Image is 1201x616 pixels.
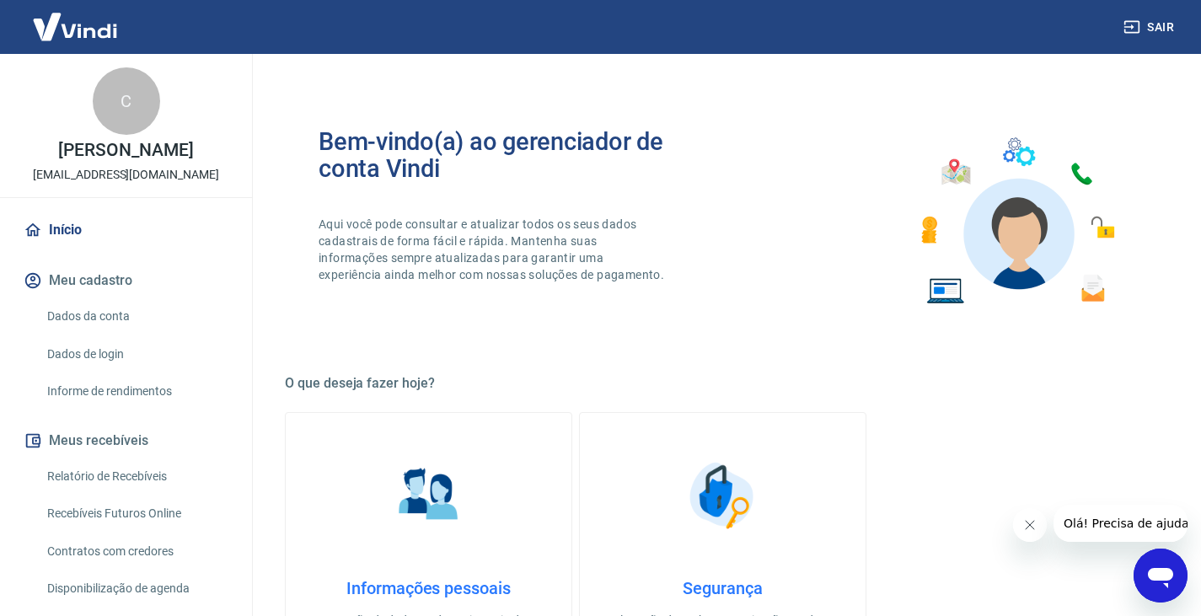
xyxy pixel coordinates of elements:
[1054,505,1188,542] iframe: Mensagem da empresa
[33,166,219,184] p: [EMAIL_ADDRESS][DOMAIN_NAME]
[607,578,839,598] h4: Segurança
[40,459,232,494] a: Relatório de Recebíveis
[40,374,232,409] a: Informe de rendimentos
[285,375,1161,392] h5: O que deseja fazer hoje?
[40,337,232,372] a: Dados de login
[93,67,160,135] div: C
[1120,12,1181,43] button: Sair
[40,534,232,569] a: Contratos com credores
[40,299,232,334] a: Dados da conta
[20,422,232,459] button: Meus recebíveis
[319,128,723,182] h2: Bem-vindo(a) ao gerenciador de conta Vindi
[20,262,232,299] button: Meu cadastro
[20,212,232,249] a: Início
[906,128,1127,314] img: Imagem de um avatar masculino com diversos icones exemplificando as funcionalidades do gerenciado...
[10,12,142,25] span: Olá! Precisa de ajuda?
[1134,549,1188,603] iframe: Botão para abrir a janela de mensagens
[681,453,765,538] img: Segurança
[313,578,544,598] h4: Informações pessoais
[58,142,193,159] p: [PERSON_NAME]
[319,216,668,283] p: Aqui você pode consultar e atualizar todos os seus dados cadastrais de forma fácil e rápida. Mant...
[20,1,130,52] img: Vindi
[1013,508,1047,542] iframe: Fechar mensagem
[40,496,232,531] a: Recebíveis Futuros Online
[387,453,471,538] img: Informações pessoais
[40,571,232,606] a: Disponibilização de agenda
